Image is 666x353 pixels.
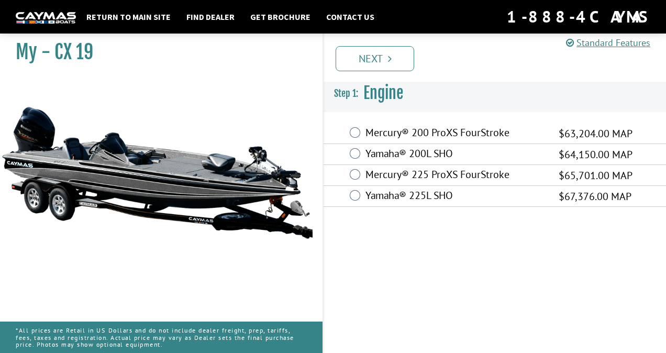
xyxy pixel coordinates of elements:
[507,5,650,28] div: 1-888-4CAYMAS
[559,126,632,141] span: $63,204.00 MAP
[559,147,632,162] span: $64,150.00 MAP
[365,126,546,141] label: Mercury® 200 ProXS FourStroke
[566,37,650,49] a: Standard Features
[365,168,546,183] label: Mercury® 225 ProXS FourStroke
[336,46,414,71] a: Next
[365,147,546,162] label: Yamaha® 200L SHO
[365,189,546,204] label: Yamaha® 225L SHO
[16,40,296,64] h1: My - CX 19
[181,10,240,24] a: Find Dealer
[16,322,307,353] p: *All prices are Retail in US Dollars and do not include dealer freight, prep, tariffs, fees, taxe...
[333,45,666,71] ul: Pagination
[559,189,631,204] span: $67,376.00 MAP
[559,168,632,183] span: $65,701.00 MAP
[16,12,76,23] img: white-logo-c9c8dbefe5ff5ceceb0f0178aa75bf4bb51f6bca0971e226c86eb53dfe498488.png
[321,10,380,24] a: Contact Us
[81,10,176,24] a: Return to main site
[245,10,316,24] a: Get Brochure
[324,74,666,113] h3: Engine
